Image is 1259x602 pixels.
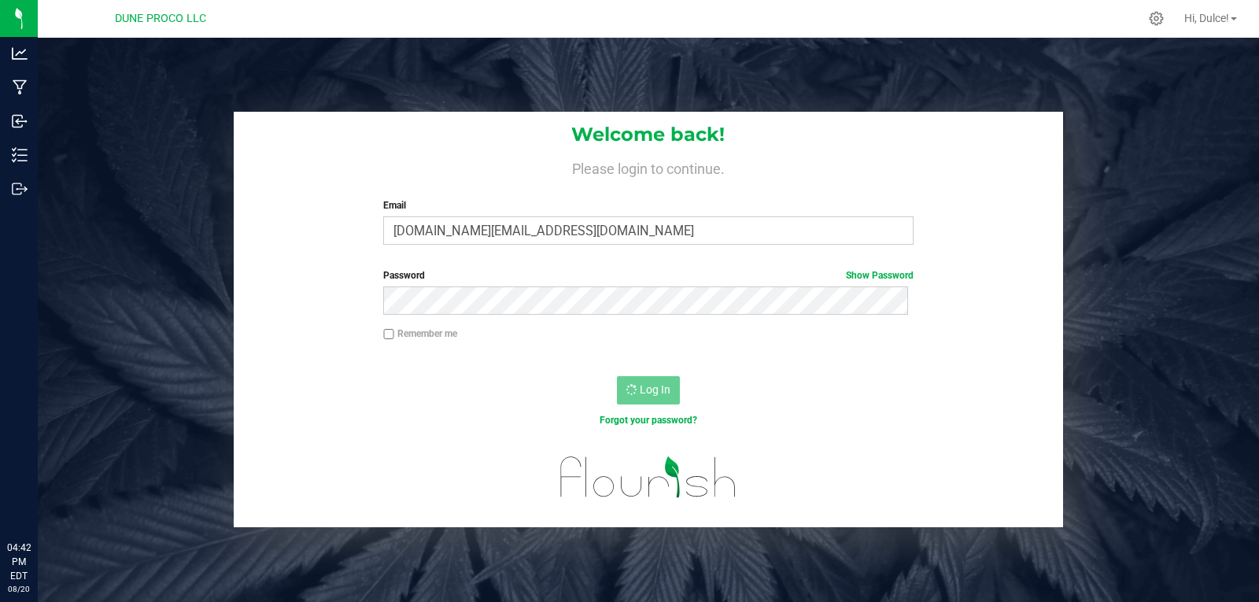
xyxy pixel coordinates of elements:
input: Remember me [383,329,394,340]
span: DUNE PROCO LLC [115,12,206,25]
inline-svg: Outbound [12,181,28,197]
inline-svg: Analytics [12,46,28,61]
inline-svg: Manufacturing [12,79,28,95]
div: Manage settings [1146,11,1166,26]
h4: Please login to continue. [234,157,1064,176]
p: 04:42 PM EDT [7,541,31,583]
span: Password [383,270,425,281]
button: Log In [617,376,680,404]
a: Show Password [846,270,914,281]
inline-svg: Inventory [12,147,28,163]
a: Forgot your password? [600,415,697,426]
p: 08/20 [7,583,31,595]
span: Log In [640,383,670,396]
inline-svg: Inbound [12,113,28,129]
label: Email [383,198,913,212]
span: Hi, Dulce! [1184,12,1229,24]
h1: Welcome back! [234,124,1064,145]
img: flourish_logo.svg [545,444,752,511]
label: Remember me [383,327,457,341]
